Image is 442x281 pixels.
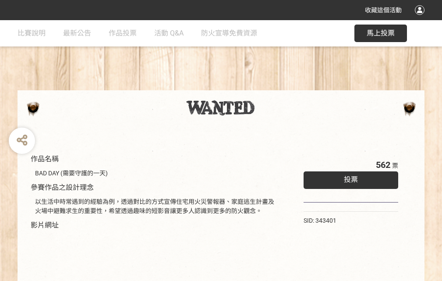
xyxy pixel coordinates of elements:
span: 收藏這個活動 [365,7,402,14]
span: 562 [376,160,390,170]
span: 票 [392,162,398,169]
span: 比賽說明 [18,29,46,37]
span: 馬上投票 [367,29,395,37]
span: 作品投票 [109,29,137,37]
span: SID: 343401 [304,217,336,224]
a: 作品投票 [109,20,137,46]
span: 防火宣導免費資源 [201,29,257,37]
div: 以生活中時常遇到的經驗為例，透過對比的方式宣傳住宅用火災警報器、家庭逃生計畫及火場中避難求生的重要性，希望透過趣味的短影音讓更多人認識到更多的防火觀念。 [35,197,277,216]
span: 影片網址 [31,221,59,229]
button: 馬上投票 [354,25,407,42]
a: 活動 Q&A [154,20,184,46]
span: 投票 [344,175,358,184]
a: 最新公告 [63,20,91,46]
span: 作品名稱 [31,155,59,163]
a: 比賽說明 [18,20,46,46]
span: 最新公告 [63,29,91,37]
span: 活動 Q&A [154,29,184,37]
div: BAD DAY (需要守護的一天) [35,169,277,178]
span: 參賽作品之設計理念 [31,183,94,192]
a: 防火宣導免費資源 [201,20,257,46]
